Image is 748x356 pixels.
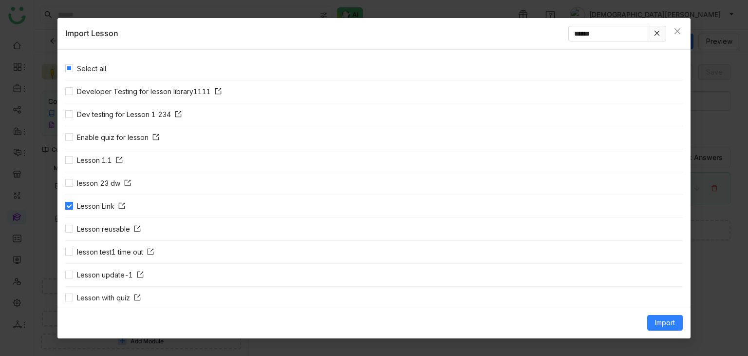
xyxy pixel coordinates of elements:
[73,63,110,74] span: Select all
[655,317,675,328] span: Import
[73,109,186,120] span: Dev testing for Lesson 1 234
[664,18,691,44] button: Close
[73,132,163,143] span: Enable quiz for lesson
[647,315,683,331] button: Import
[73,201,129,212] span: Lesson Link
[73,224,145,235] span: Lesson reusable
[73,86,225,97] span: Developer Testing for lesson library1111
[73,155,127,166] span: Lesson 1.1
[73,293,145,303] span: Lesson with quiz
[65,27,118,40] div: Import Lesson
[73,247,158,257] span: lesson test1 time out
[73,178,135,189] span: lesson 23 dw
[73,270,148,280] span: Lesson update-1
